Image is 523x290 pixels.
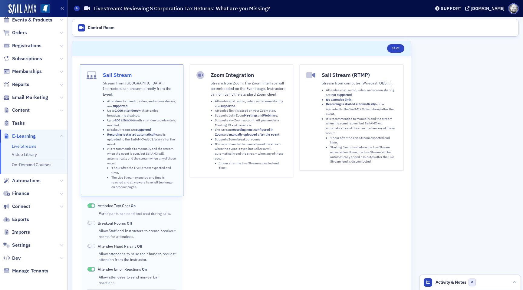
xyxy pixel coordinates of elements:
li: 1 hour after the Live Stream expected end time. [111,166,177,175]
span: Attendee Text Chat [98,203,136,208]
span: Off [87,244,95,249]
p: Stream from computer (Wirecast, OBS,…). [322,80,396,86]
a: Settings [3,242,31,249]
li: Up to with attendee broadcasting disabled. [107,108,177,118]
li: Up to with attendee broadcasting enabled. [107,118,177,128]
li: 1 hour after the Live Stream expected end time. [330,136,396,145]
strong: supported [113,104,127,108]
div: Support [441,6,462,11]
span: On [142,267,147,272]
p: Stream from Zoom. The Zoom interface will be embedded on the Event page. Instructors can join usi... [211,80,287,97]
div: Allow attendees to raise their hand to request attention from the instructor. [99,251,176,262]
li: and is uploaded to the SailAMX Video Library after the event. [326,102,396,116]
span: Reports [12,81,29,88]
span: Tasks [12,120,25,127]
span: Content [12,107,30,114]
a: View Homepage [36,4,50,14]
strong: Recording is started automatically [107,132,157,137]
a: Email Marketing [3,94,48,101]
img: SailAMX [41,4,50,13]
a: E-Learning [3,133,36,140]
span: Off [127,221,132,226]
span: Profile [508,3,519,14]
li: It's recommended to manually end the stream when the event is over, but SailAMX will automaticall... [107,147,177,189]
span: Exports [12,216,29,223]
li: 1 hour after the Live Stream expected end time. [219,161,287,171]
strong: Meetings [244,113,258,117]
h4: Sail Stream [103,71,177,79]
a: Subscriptions [3,55,42,62]
li: Attendee chat, audio, video, and screen sharing are . [107,99,177,109]
button: Zoom IntegrationStream from Zoom. The Zoom interface will be embedded on the Event page. Instruct... [190,64,293,177]
span: Registrations [12,42,41,49]
span: Attendee Hand Raising [98,243,142,249]
strong: supported [136,127,151,132]
span: Automations [12,177,41,184]
span: Finance [12,190,29,197]
button: Save [387,44,404,53]
a: Exports [3,216,29,223]
div: Control Room [88,25,114,31]
li: Attendee chat, audio, video, and screen sharing are . [326,88,396,97]
li: Attendee chat, audio, video, and screen sharing are . [215,99,287,109]
h4: Sail Stream (RTMP) [322,71,396,79]
strong: recording must configured in Zoom [215,127,273,137]
li: and is uploaded to the SailAMX Video Library after the event. [107,132,177,147]
div: [DOMAIN_NAME] [471,6,505,11]
a: On-Demand Courses [12,162,51,167]
li: . [326,97,396,102]
strong: No attendee limit [326,97,351,102]
strong: Webinars [263,113,277,117]
a: Video Library [12,152,37,157]
li: Supports Zoom breakout rooms [215,137,287,142]
p: Stream from [GEOGRAPHIC_DATA]. Instructors can present directly from the Event. [103,80,177,97]
strong: manually uploaded after the event [229,132,279,137]
a: Events & Products [3,17,52,23]
span: Off [137,244,142,249]
li: Supports any Zoom account. All you need is a Meeting ID and passcode. [215,118,287,128]
span: 0 [469,278,476,286]
h1: Livestream: Reviewing S Corporation Tax Returns: What are you Missing? [94,5,270,12]
span: Imports [12,229,30,236]
a: Memberships [3,68,42,75]
span: Memberships [12,68,42,75]
a: Content [3,107,30,114]
span: Breakout Rooms [98,220,132,226]
button: [DOMAIN_NAME] [465,6,507,11]
span: Manage Tenants [12,268,48,274]
span: On [87,267,95,272]
a: Manage Tenants [3,268,48,274]
span: Settings [12,242,31,249]
span: On [131,203,136,208]
span: E-Learning [12,133,36,140]
span: Events & Products [12,17,52,23]
a: Connect [3,203,30,210]
li: It's recommended to manually end the stream when the event is over, but SailAMX will automaticall... [215,142,287,171]
a: Finance [3,190,29,197]
span: Activity & Notes [436,279,466,285]
li: It's recommended to manually end the stream when the event is over, but SailAMX will automaticall... [326,117,396,164]
span: Attendee Emoji Reactions [98,266,147,272]
strong: Recording is started automatically [326,102,376,106]
li: The Live Stream expected end time is reached and all viewers have left (no longer on product page). [111,175,177,189]
img: SailAMX [8,4,36,14]
strong: not supported [331,93,352,97]
button: Sail StreamStream from [GEOGRAPHIC_DATA]. Instructors can present directly from the Event.Attende... [80,64,183,196]
span: Subscriptions [12,55,42,62]
div: Allow attendees to send non-verbal reactions. [99,274,176,285]
div: Participants can send text chat during calls. [99,211,176,216]
li: Breakout rooms are . [107,127,177,132]
span: Email Marketing [12,94,48,101]
li: Supports both Zoom and . [215,113,287,118]
li: Attendee limit is based on your Zoom plan. [215,108,287,113]
span: Orders [12,29,27,36]
a: Dev [3,255,21,262]
a: Registrations [3,42,41,49]
a: Reports [3,81,29,88]
a: Orders [3,29,27,36]
a: Live Streams [12,143,36,149]
button: Sail Stream (RTMP)Stream from computer (Wirecast, OBS,…).Attendee chat, audio, video, and screen ... [300,64,403,171]
strong: 1,000 attendees [115,108,138,113]
strong: supported [220,104,235,108]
